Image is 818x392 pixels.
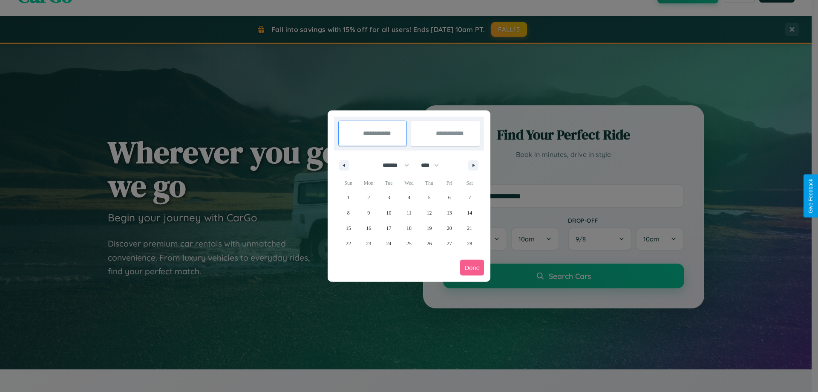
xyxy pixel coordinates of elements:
button: 21 [460,221,480,236]
span: 14 [467,205,472,221]
button: 1 [338,190,358,205]
span: Wed [399,176,419,190]
span: 7 [468,190,471,205]
button: 13 [439,205,459,221]
button: 18 [399,221,419,236]
span: 18 [406,221,412,236]
button: 16 [358,221,378,236]
button: 10 [379,205,399,221]
span: 5 [428,190,430,205]
span: 2 [367,190,370,205]
button: 6 [439,190,459,205]
button: 27 [439,236,459,251]
span: 16 [366,221,371,236]
button: 17 [379,221,399,236]
span: 8 [347,205,350,221]
button: 11 [399,205,419,221]
button: 5 [419,190,439,205]
button: 3 [379,190,399,205]
span: Thu [419,176,439,190]
span: 12 [426,205,432,221]
button: 23 [358,236,378,251]
span: Sun [338,176,358,190]
button: 26 [419,236,439,251]
span: 10 [386,205,392,221]
button: 14 [460,205,480,221]
span: 26 [426,236,432,251]
span: 1 [347,190,350,205]
span: 28 [467,236,472,251]
button: 22 [338,236,358,251]
span: 15 [346,221,351,236]
span: 21 [467,221,472,236]
span: 11 [406,205,412,221]
button: 2 [358,190,378,205]
button: 8 [338,205,358,221]
button: 28 [460,236,480,251]
span: 24 [386,236,392,251]
span: Fri [439,176,459,190]
span: 22 [346,236,351,251]
span: 4 [408,190,410,205]
button: 25 [399,236,419,251]
button: 15 [338,221,358,236]
button: 9 [358,205,378,221]
span: Tue [379,176,399,190]
span: 9 [367,205,370,221]
div: Give Feedback [808,179,814,213]
span: 23 [366,236,371,251]
span: 19 [426,221,432,236]
span: 13 [447,205,452,221]
button: 20 [439,221,459,236]
span: 25 [406,236,412,251]
span: 20 [447,221,452,236]
span: 6 [448,190,451,205]
span: Sat [460,176,480,190]
span: Mon [358,176,378,190]
button: 12 [419,205,439,221]
button: 24 [379,236,399,251]
button: 4 [399,190,419,205]
span: 3 [388,190,390,205]
button: 19 [419,221,439,236]
button: 7 [460,190,480,205]
span: 17 [386,221,392,236]
span: 27 [447,236,452,251]
button: Done [460,260,484,276]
